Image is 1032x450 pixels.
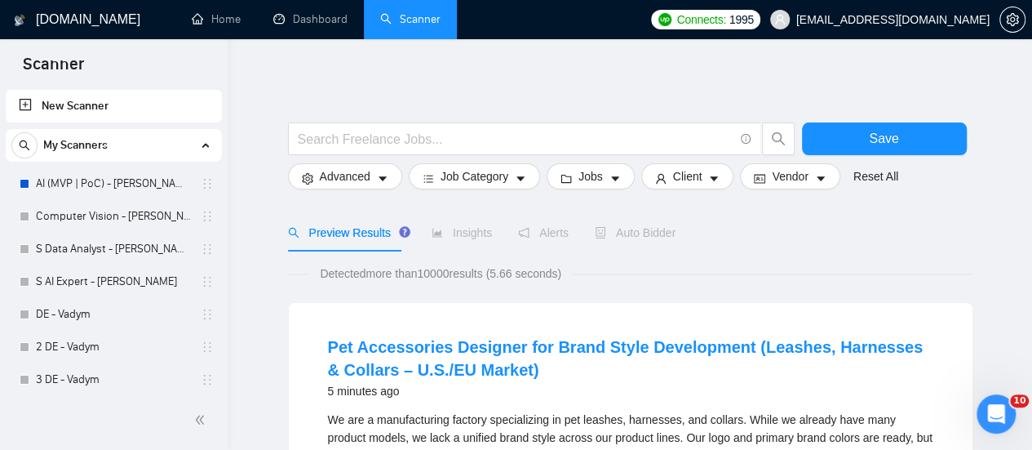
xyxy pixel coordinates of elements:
[547,163,635,189] button: folderJobscaret-down
[288,226,405,239] span: Preview Results
[595,227,606,238] span: robot
[641,163,734,189] button: userClientcaret-down
[441,167,508,185] span: Job Category
[14,7,25,33] img: logo
[380,12,441,26] a: searchScanner
[869,128,898,149] span: Save
[595,226,675,239] span: Auto Bidder
[740,163,839,189] button: idcardVendorcaret-down
[377,172,388,185] span: caret-down
[518,226,569,239] span: Alerts
[815,172,826,185] span: caret-down
[36,167,191,200] a: AI (MVP | PoC) - [PERSON_NAME]
[36,265,191,298] a: S AI Expert - [PERSON_NAME]
[43,129,108,162] span: My Scanners
[12,140,37,151] span: search
[201,243,214,256] span: holder
[201,275,214,288] span: holder
[409,163,540,189] button: barsJob Categorycaret-down
[273,12,348,26] a: dashboardDashboard
[729,11,754,29] span: 1995
[201,341,214,354] span: holder
[328,381,933,401] div: 5 minutes ago
[36,331,191,363] a: 2 DE - Vadym
[432,226,492,239] span: Insights
[201,373,214,386] span: holder
[36,200,191,233] a: Computer Vision - [PERSON_NAME]
[298,129,733,149] input: Search Freelance Jobs...
[999,13,1025,26] a: setting
[708,172,720,185] span: caret-down
[658,13,671,26] img: upwork-logo.png
[762,123,795,155] button: search
[515,172,526,185] span: caret-down
[741,134,751,145] span: info-circle
[320,167,370,185] span: Advanced
[853,167,898,185] a: Reset All
[288,227,299,238] span: search
[10,52,97,87] span: Scanner
[518,227,529,238] span: notification
[977,394,1016,434] iframe: Intercom live chat
[655,172,667,185] span: user
[201,210,214,223] span: holder
[36,298,191,331] a: DE - Vadym
[1010,394,1029,408] span: 10
[774,14,786,25] span: user
[36,233,191,265] a: S Data Analyst - [PERSON_NAME]
[999,7,1025,33] button: setting
[1000,13,1025,26] span: setting
[423,172,434,185] span: bars
[36,363,191,396] a: 3 DE - Vadym
[560,172,572,185] span: folder
[397,225,412,239] div: Tooltip anchor
[676,11,725,29] span: Connects:
[302,172,313,185] span: setting
[201,308,214,321] span: holder
[578,167,603,185] span: Jobs
[11,132,38,158] button: search
[802,123,967,155] button: Save
[609,172,621,185] span: caret-down
[328,338,923,379] a: Pet Accessories Designer for Brand Style Development (Leashes, Harnesses & Collars – U.S./EU Market)
[673,167,702,185] span: Client
[6,90,222,123] li: New Scanner
[432,227,443,238] span: area-chart
[192,12,241,26] a: homeHome
[201,177,214,190] span: holder
[288,163,402,189] button: settingAdvancedcaret-down
[308,265,573,283] span: Detected more than 10000 results (5.66 seconds)
[194,412,210,428] span: double-left
[772,167,808,185] span: Vendor
[763,131,794,146] span: search
[754,172,765,185] span: idcard
[19,90,209,123] a: New Scanner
